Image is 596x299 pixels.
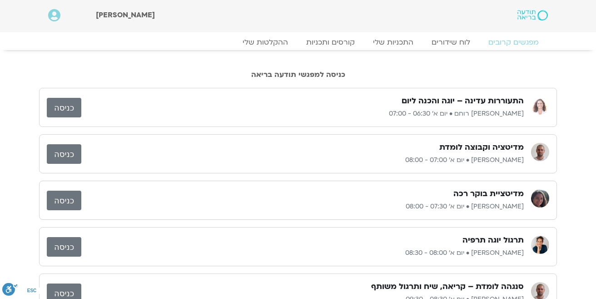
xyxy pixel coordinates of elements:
[96,10,155,20] span: [PERSON_NAME]
[531,189,549,208] img: קרן גל
[47,191,81,210] a: כניסה
[422,38,479,47] a: לוח שידורים
[439,142,524,153] h3: מדיטציה וקבוצה לומדת
[81,201,524,212] p: [PERSON_NAME] • יום א׳ 07:30 - 08:00
[297,38,364,47] a: קורסים ותכניות
[47,98,81,117] a: כניסה
[81,155,524,166] p: [PERSON_NAME] • יום א׳ 07:00 - 08:00
[364,38,422,47] a: התכניות שלי
[453,188,524,199] h3: מדיטציית בוקר רכה
[531,96,549,115] img: אורנה סמלסון רוחם
[531,143,549,161] img: דקל קנטי
[47,144,81,164] a: כניסה
[81,108,524,119] p: [PERSON_NAME] רוחם • יום א׳ 06:30 - 07:00
[402,96,524,106] h3: התעוררות עדינה – יוגה והכנה ליום
[39,71,557,79] h2: כניסה למפגשי תודעה בריאה
[48,38,548,47] nav: Menu
[47,237,81,257] a: כניסה
[531,236,549,254] img: יעל אלנברג
[462,235,524,246] h3: תרגול יוגה תרפיה
[81,248,524,258] p: [PERSON_NAME] • יום א׳ 08:00 - 08:30
[371,281,524,292] h3: סנגהה לומדת – קריאה, שיח ותרגול משותף
[233,38,297,47] a: ההקלטות שלי
[479,38,548,47] a: מפגשים קרובים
